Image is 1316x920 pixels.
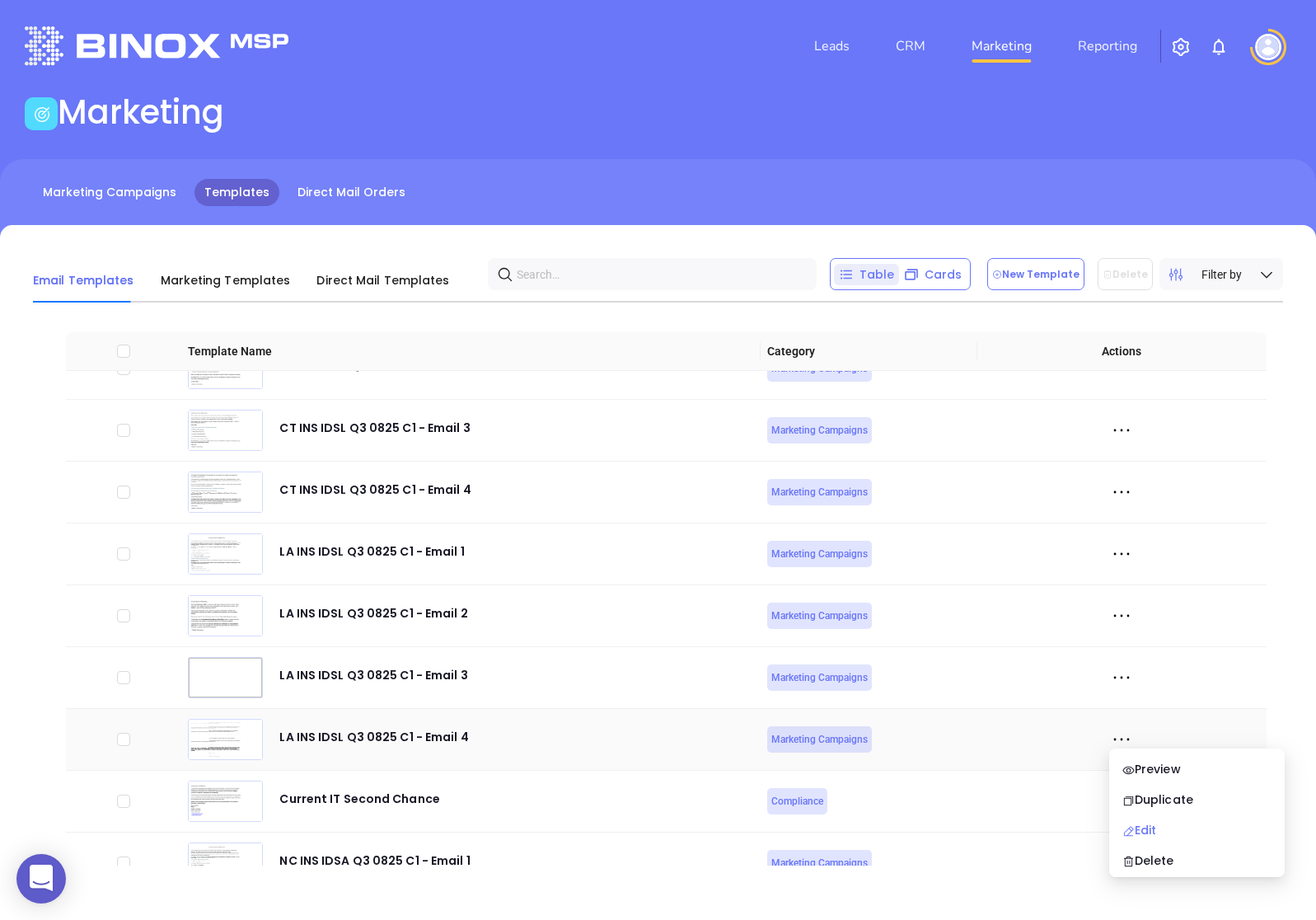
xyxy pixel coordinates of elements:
[834,264,899,285] div: Table
[1071,30,1144,63] a: Reporting
[1122,852,1272,870] div: Delete
[771,854,868,872] span: Marketing Campaigns
[808,30,856,63] a: Leads
[279,851,470,884] div: NC INS IDSA Q3 0825 C1 - Email 1
[771,730,868,749] span: Marketing Campaigns
[279,418,470,451] div: CT INS IDSL Q3 0825 C1 - Email 3
[977,332,1267,371] th: Actions
[279,603,467,636] div: LA INS IDSL Q3 0825 C1 - Email 2
[279,356,470,389] div: CT INS IDSL Q3 0825 C1 - Email 2
[889,30,932,63] a: CRM
[1122,821,1272,839] div: Edit
[58,92,224,132] h1: Marketing
[987,258,1084,290] button: New Template
[1255,34,1281,60] img: user
[771,607,868,625] span: Marketing Campaigns
[279,727,468,760] div: LA INS IDSL Q3 0825 C1 - Email 4
[316,272,449,289] span: Direct Mail Templates
[279,665,467,698] div: LA INS IDSL Q3 0825 C1 - Email 3
[1122,760,1272,778] div: Preview
[181,332,760,371] th: Template Name
[517,261,794,287] input: Search…
[33,272,134,289] span: Email Templates
[279,542,464,575] div: LA INS IDSL Q3 0825 C1 - Email 1
[25,26,288,65] img: logo
[761,332,977,371] th: Category
[965,30,1038,63] a: Marketing
[1098,258,1153,290] button: Delete
[771,421,868,439] span: Marketing Campaigns
[1209,37,1229,57] img: iconNotification
[33,179,186,206] a: Marketing Campaigns
[1171,37,1191,57] img: iconSetting
[1201,265,1242,284] span: Filter by
[279,789,439,822] div: Current IT Second Chance
[194,179,279,206] a: Templates
[1122,791,1272,809] div: Duplicate
[288,179,415,206] a: Direct Mail Orders
[771,483,868,501] span: Marketing Campaigns
[279,480,471,513] div: CT INS IDSL Q3 0825 C1 - Email 4
[771,545,868,563] span: Marketing Campaigns
[771,792,823,810] span: Compliance
[899,264,967,285] div: Cards
[161,272,291,289] span: Marketing Templates
[771,669,868,687] span: Marketing Campaigns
